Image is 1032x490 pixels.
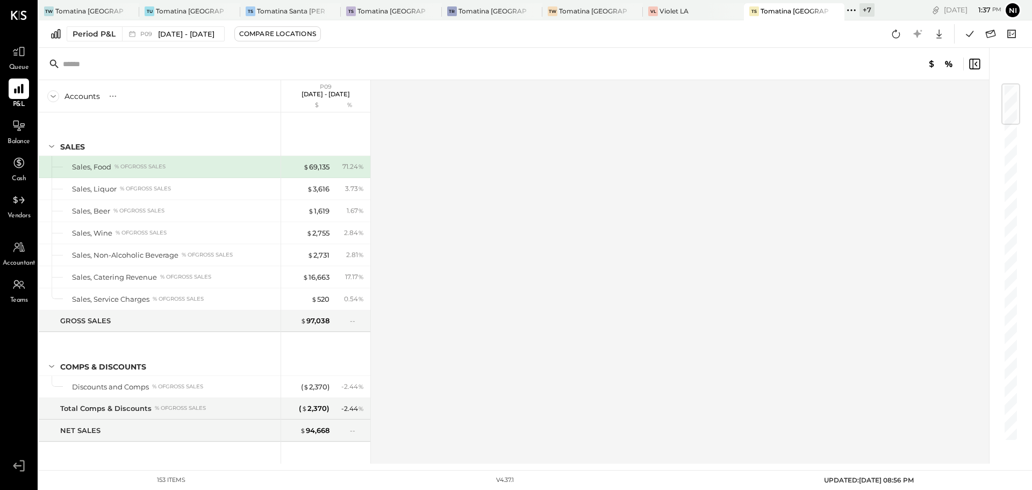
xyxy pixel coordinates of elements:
div: VL [648,6,658,16]
div: TS [346,6,356,16]
div: -- [350,426,364,435]
div: Tomatina [GEOGRAPHIC_DATA] [559,6,627,16]
a: P&L [1,79,37,110]
div: - 2.44 [341,382,364,392]
div: 2.84 [344,228,364,238]
div: Tomatina [GEOGRAPHIC_DATA] [761,6,828,16]
div: 1.67 [347,206,364,216]
div: % of GROSS SALES [113,207,164,215]
span: $ [300,426,306,435]
a: Vendors [1,190,37,221]
div: Sales, Non-Alcoholic Beverage [72,250,178,260]
div: Violet LA [660,6,689,16]
div: 153 items [157,476,185,485]
div: v 4.37.1 [496,476,514,485]
div: % of GROSS SALES [120,185,171,193]
span: Teams [10,296,28,306]
span: $ [306,229,312,237]
div: % of GROSS SALES [152,383,203,390]
div: 2,731 [307,250,329,260]
span: [DATE] - [DATE] [158,29,214,39]
div: 17.17 [345,272,364,282]
span: $ [307,184,313,193]
div: -- [350,316,364,325]
div: SALES [60,141,85,152]
div: TU [145,6,154,16]
div: Sales, Wine [72,228,112,238]
div: Sales, Service Charges [72,294,149,304]
p: [DATE] - [DATE] [302,90,350,98]
div: 1,619 [308,206,329,216]
div: Sales, Liquor [72,184,117,194]
div: NET SALES [60,425,101,436]
div: Total Comps & Discounts [60,403,152,414]
div: TS [749,6,759,16]
div: % of GROSS SALES [182,251,233,259]
div: + 7 [859,3,875,17]
div: 0.54 [344,294,364,304]
div: Tomatina Santa [PERSON_NAME] [257,6,325,16]
span: % [358,184,364,193]
a: Cash [1,153,37,184]
div: Tomatina [GEOGRAPHIC_DATA] [55,6,123,16]
span: $ [303,162,309,171]
a: Queue [1,41,37,73]
div: 3.73 [345,184,364,194]
div: Discounts and Comps [72,382,149,392]
span: % [358,206,364,215]
div: 2.81 [346,250,364,260]
div: Tomatina [GEOGRAPHIC_DATA][PERSON_NAME] [357,6,425,16]
span: % [358,272,364,281]
span: % [358,228,364,237]
div: 520 [311,294,329,304]
div: % [332,101,367,110]
div: Period P&L [73,29,116,39]
span: P09 [140,31,155,37]
div: ( 2,370 ) [299,403,329,414]
div: TS [246,6,255,16]
div: GROSS SALES [60,316,111,326]
div: TW [44,6,54,16]
span: $ [308,207,314,215]
div: Sales, Food [72,162,111,172]
div: TW [548,6,557,16]
span: % [358,250,364,259]
div: [DATE] [944,5,1001,15]
span: $ [300,316,306,325]
div: Sales, Catering Revenue [72,272,157,282]
span: % [358,162,364,171]
span: % [358,294,364,303]
span: Balance [8,137,30,147]
div: $ [286,101,329,110]
span: $ [303,382,309,391]
div: Compare Locations [239,29,316,38]
span: Vendors [8,211,31,221]
div: 3,616 [307,184,329,194]
div: 16,663 [303,272,329,282]
span: UPDATED: [DATE] 08:56 PM [824,476,914,484]
span: % [358,404,364,413]
a: Accountant [1,237,37,268]
a: Teams [1,274,37,306]
div: 97,038 [300,316,329,326]
div: ( 2,370 ) [301,382,329,392]
div: Tomatina [GEOGRAPHIC_DATA] [458,6,526,16]
span: $ [311,295,317,303]
div: Tomatina [GEOGRAPHIC_DATA] [156,6,224,16]
div: % of GROSS SALES [116,229,167,237]
div: Comps & Discounts [60,361,146,372]
div: % of GROSS SALES [155,404,206,412]
div: % of GROSS SALES [153,295,204,303]
button: Ni [1004,2,1021,19]
div: 2,755 [306,228,329,238]
div: % of GROSS SALES [160,273,211,281]
span: % [358,382,364,390]
span: Accountant [3,259,35,268]
a: Balance [1,116,37,147]
div: 69,135 [303,162,329,172]
span: P&L [13,100,25,110]
div: % of GROSS SALES [114,163,166,171]
span: Queue [9,63,29,73]
div: copy link [930,4,941,16]
div: 71.24 [342,162,364,172]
